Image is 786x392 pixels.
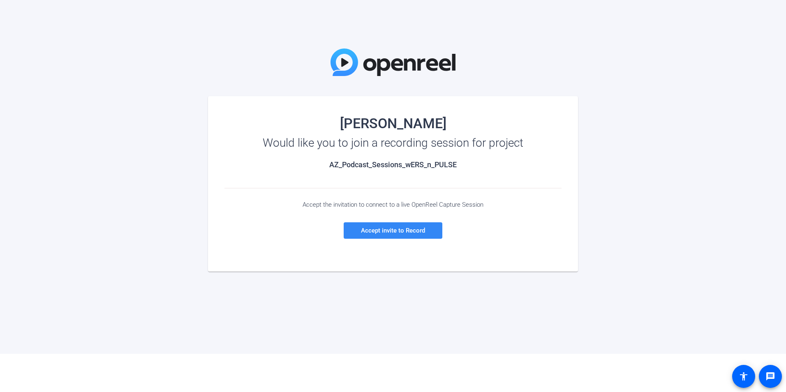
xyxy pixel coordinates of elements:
div: Would like you to join a recording session for project [224,136,562,150]
img: OpenReel Logo [331,48,455,76]
mat-icon: accessibility [739,371,749,381]
span: Accept invite to Record [361,227,425,234]
h2: AZ_Podcast_Sessions_wERS_n_PULSE [224,160,562,169]
div: [PERSON_NAME] [224,117,562,130]
mat-icon: message [765,371,775,381]
a: Accept invite to Record [344,222,442,239]
div: Accept the invitation to connect to a live OpenReel Capture Session [224,201,562,208]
